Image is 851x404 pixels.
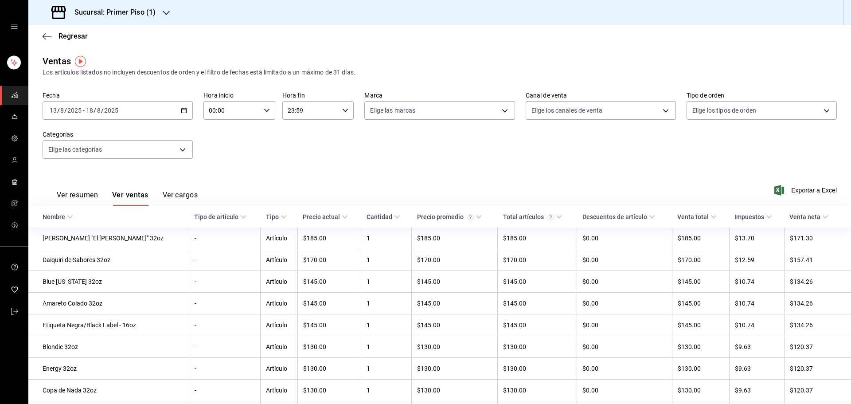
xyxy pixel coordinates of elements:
td: - [189,336,261,358]
div: Tipo [266,213,279,220]
td: Artículo [261,314,297,336]
div: Total artículos [503,213,554,220]
td: $185.00 [498,227,577,249]
button: Exportar a Excel [776,185,837,196]
td: $120.37 [784,358,851,380]
td: Artículo [261,336,297,358]
td: $145.00 [498,293,577,314]
span: Total artículos [503,213,562,220]
span: Precio actual [303,213,348,220]
td: - [189,271,261,293]
div: Tipo de artículo [194,213,238,220]
div: Los artículos listados no incluyen descuentos de orden y el filtro de fechas está limitado a un m... [43,68,837,77]
td: $130.00 [498,358,577,380]
td: $130.00 [498,336,577,358]
input: ---- [67,107,82,114]
td: - [189,249,261,271]
td: $134.26 [784,293,851,314]
span: Descuentos de artículo [582,213,655,220]
td: $185.00 [412,227,498,249]
label: Categorías [43,131,193,137]
td: $134.26 [784,271,851,293]
td: $145.00 [498,314,577,336]
td: Artículo [261,249,297,271]
td: $145.00 [412,314,498,336]
td: $157.41 [784,249,851,271]
td: $145.00 [412,271,498,293]
input: ---- [104,107,119,114]
label: Hora fin [282,92,354,98]
button: Ver cargos [163,191,198,206]
td: $12.59 [729,249,784,271]
label: Tipo de orden [687,92,837,98]
td: Artículo [261,271,297,293]
button: open drawer [11,23,18,30]
td: $145.00 [297,314,361,336]
td: $185.00 [297,227,361,249]
img: Tooltip marker [75,56,86,67]
td: $0.00 [577,227,672,249]
td: $120.37 [784,380,851,401]
svg: Precio promedio = Total artículos / cantidad [467,214,474,220]
td: $120.37 [784,336,851,358]
div: navigation tabs [57,191,198,206]
td: 1 [361,293,412,314]
td: $185.00 [672,227,729,249]
td: Artículo [261,380,297,401]
td: $10.74 [729,271,784,293]
td: Artículo [261,227,297,249]
td: $170.00 [297,249,361,271]
td: $10.74 [729,293,784,314]
td: $130.00 [412,336,498,358]
span: / [57,107,60,114]
td: $9.63 [729,380,784,401]
td: Daiquiri de Sabores 32oz [28,249,189,271]
td: $145.00 [672,314,729,336]
label: Fecha [43,92,193,98]
span: - [83,107,85,114]
td: 1 [361,314,412,336]
span: / [64,107,67,114]
div: Venta total [677,213,709,220]
td: Energy 32oz [28,358,189,380]
td: Amareto Colado 32oz [28,293,189,314]
td: $145.00 [297,293,361,314]
div: Ventas [43,55,71,68]
td: $0.00 [577,314,672,336]
button: Ver ventas [112,191,148,206]
span: Regresar [59,32,88,40]
td: $130.00 [412,380,498,401]
input: -- [97,107,101,114]
span: Tipo de artículo [194,213,246,220]
span: / [94,107,96,114]
span: Venta total [677,213,717,220]
td: 1 [361,336,412,358]
div: Precio promedio [417,213,474,220]
td: $170.00 [672,249,729,271]
td: Etiqueta Negra/Black Label - 16oz [28,314,189,336]
span: Elige los tipos de orden [692,106,756,115]
td: 1 [361,271,412,293]
label: Marca [364,92,515,98]
td: $9.63 [729,336,784,358]
td: $0.00 [577,358,672,380]
span: Venta neta [789,213,828,220]
td: - [189,358,261,380]
td: $13.70 [729,227,784,249]
span: Elige las marcas [370,106,415,115]
td: [PERSON_NAME] "El [PERSON_NAME]" 32oz [28,227,189,249]
td: 1 [361,227,412,249]
div: Cantidad [367,213,392,220]
td: $130.00 [412,358,498,380]
td: 1 [361,249,412,271]
div: Nombre [43,213,65,220]
td: $145.00 [498,271,577,293]
div: Impuestos [734,213,764,220]
div: Precio actual [303,213,340,220]
td: - [189,314,261,336]
h3: Sucursal: Primer Piso (1) [67,7,156,18]
label: Canal de venta [526,92,676,98]
td: $10.74 [729,314,784,336]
